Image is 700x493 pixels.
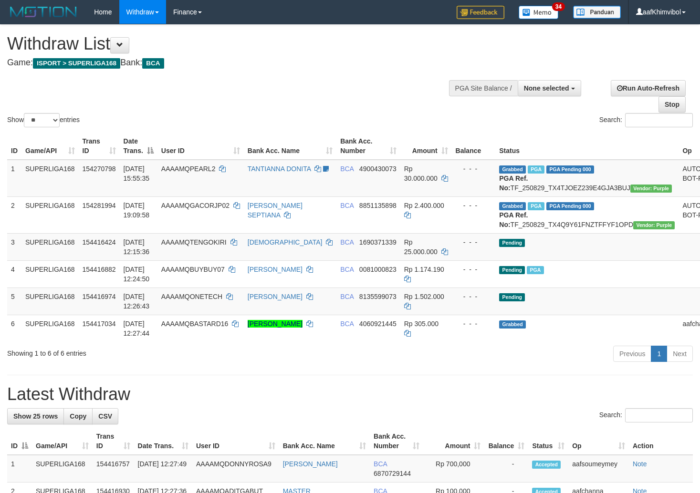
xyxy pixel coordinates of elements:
[21,133,79,160] th: Game/API: activate to sort column ascending
[244,133,336,160] th: Bank Acc. Name: activate to sort column ascending
[157,133,244,160] th: User ID: activate to sort column ascending
[452,133,496,160] th: Balance
[192,455,279,483] td: AAAAMQDONNYROSA9
[613,346,651,362] a: Previous
[283,460,338,468] a: [PERSON_NAME]
[359,266,397,273] span: Copy 0081000823 to clipboard
[7,260,21,288] td: 4
[359,165,397,173] span: Copy 4900430073 to clipboard
[93,428,134,455] th: Trans ID: activate to sort column ascending
[527,266,543,274] span: Marked by aafsoumeymey
[528,202,544,210] span: Marked by aafnonsreyleab
[625,408,693,422] input: Search:
[552,2,565,11] span: 34
[404,266,444,273] span: Rp 1.174.190
[32,428,93,455] th: Game/API: activate to sort column ascending
[83,202,116,209] span: 154281994
[456,164,492,174] div: - - -
[633,460,647,468] a: Note
[423,455,485,483] td: Rp 700,000
[7,345,284,358] div: Showing 1 to 6 of 6 entries
[528,165,544,174] span: Marked by aafmaleo
[499,211,528,228] b: PGA Ref. No:
[404,202,444,209] span: Rp 2.400.000
[161,266,225,273] span: AAAAMQBUYBUY07
[658,96,686,113] a: Stop
[456,319,492,329] div: - - -
[21,233,79,260] td: SUPERLIGA168
[248,293,303,300] a: [PERSON_NAME]
[124,202,150,219] span: [DATE] 19:09:58
[611,80,686,96] a: Run Auto-Refresh
[7,133,21,160] th: ID
[7,113,80,127] label: Show entries
[7,5,80,19] img: MOTION_logo.png
[457,6,504,19] img: Feedback.jpg
[21,196,79,233] td: SUPERLIGA168
[161,165,216,173] span: AAAAMQPEARL2
[519,6,559,19] img: Button%20Memo.svg
[633,221,675,229] span: Vendor URL: https://trx4.1velocity.biz
[124,238,150,256] span: [DATE] 12:15:36
[7,233,21,260] td: 3
[248,320,303,328] a: [PERSON_NAME]
[24,113,60,127] select: Showentries
[21,288,79,315] td: SUPERLIGA168
[7,408,64,424] a: Show 25 rows
[70,412,86,420] span: Copy
[359,202,397,209] span: Copy 8851135898 to clipboard
[7,196,21,233] td: 2
[484,428,528,455] th: Balance: activate to sort column ascending
[499,165,526,174] span: Grabbed
[499,175,528,192] b: PGA Ref. No:
[629,428,693,455] th: Action
[92,408,118,424] a: CSV
[161,202,230,209] span: AAAAMQGACORJP02
[599,408,693,422] label: Search:
[573,6,621,19] img: panduan.png
[599,113,693,127] label: Search:
[484,455,528,483] td: -
[499,239,525,247] span: Pending
[667,346,693,362] a: Next
[528,428,568,455] th: Status: activate to sort column ascending
[124,320,150,337] span: [DATE] 12:27:44
[248,238,323,246] a: [DEMOGRAPHIC_DATA]
[625,113,693,127] input: Search:
[7,34,457,53] h1: Withdraw List
[456,237,492,247] div: - - -
[374,460,387,468] span: BCA
[7,428,32,455] th: ID: activate to sort column descending
[404,165,438,182] span: Rp 30.000.000
[13,412,58,420] span: Show 25 rows
[7,315,21,342] td: 6
[336,133,400,160] th: Bank Acc. Number: activate to sort column ascending
[404,293,444,300] span: Rp 1.502.000
[93,455,134,483] td: 154416757
[98,412,112,420] span: CSV
[630,185,672,193] span: Vendor URL: https://trx4.1velocity.biz
[449,80,518,96] div: PGA Site Balance /
[124,165,150,182] span: [DATE] 15:55:35
[499,320,526,329] span: Grabbed
[495,196,679,233] td: TF_250829_TX4Q9Y61FNZTFFYF1OPD
[359,293,397,300] span: Copy 8135599073 to clipboard
[568,455,629,483] td: aafsoumeymey
[524,84,569,92] span: None selected
[83,320,116,328] span: 154417034
[374,470,411,477] span: Copy 6870729144 to clipboard
[340,202,354,209] span: BCA
[546,202,594,210] span: PGA Pending
[83,238,116,246] span: 154416424
[63,408,93,424] a: Copy
[21,160,79,197] td: SUPERLIGA168
[21,315,79,342] td: SUPERLIGA168
[359,320,397,328] span: Copy 4060921445 to clipboard
[192,428,279,455] th: User ID: activate to sort column ascending
[83,293,116,300] span: 154416974
[161,293,222,300] span: AAAAMQONETECH
[651,346,667,362] a: 1
[79,133,120,160] th: Trans ID: activate to sort column ascending
[142,58,164,69] span: BCA
[248,266,303,273] a: [PERSON_NAME]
